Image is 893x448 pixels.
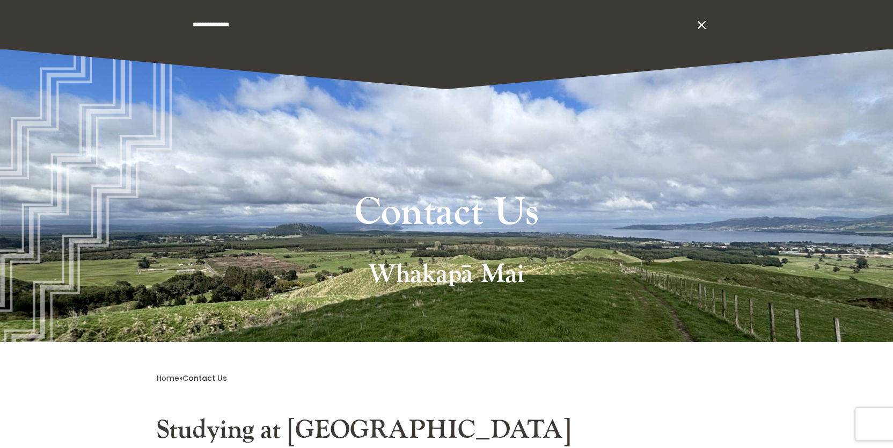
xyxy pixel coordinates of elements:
[157,373,227,384] span: »
[157,259,736,295] h2: Whakapā Mai
[157,373,179,384] a: Home
[182,373,227,384] span: Contact Us
[245,187,648,243] h1: Contact Us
